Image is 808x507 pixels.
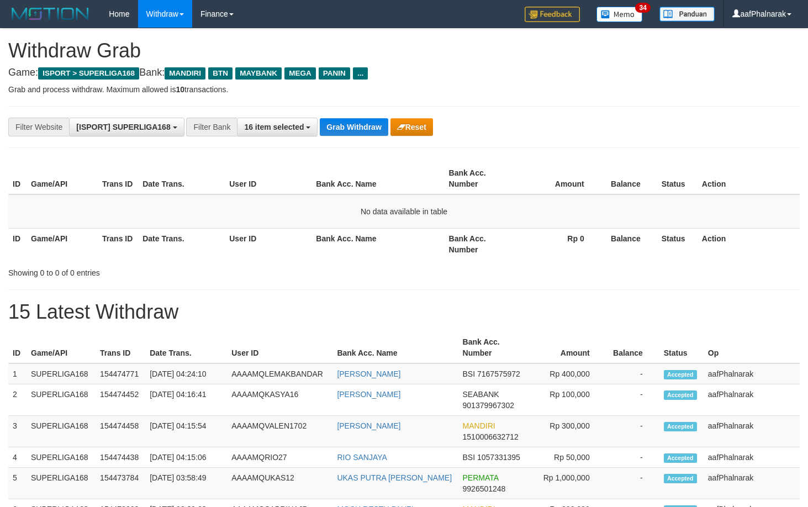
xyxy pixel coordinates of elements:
[311,228,444,260] th: Bank Acc. Name
[227,468,332,499] td: AAAAMQUKAS12
[186,118,237,136] div: Filter Bank
[76,123,170,131] span: [ISPORT] SUPERLIGA168
[704,416,800,447] td: aafPhalnarak
[463,453,476,462] span: BSI
[320,118,388,136] button: Grab Withdraw
[659,332,704,363] th: Status
[8,332,27,363] th: ID
[145,332,227,363] th: Date Trans.
[8,40,800,62] h1: Withdraw Grab
[8,447,27,468] td: 4
[664,453,697,463] span: Accepted
[227,416,332,447] td: AAAAMQVALEN1702
[463,421,495,430] span: MANDIRI
[69,118,184,136] button: [ISPORT] SUPERLIGA168
[390,118,433,136] button: Reset
[698,228,800,260] th: Action
[98,163,138,194] th: Trans ID
[96,384,145,416] td: 154474452
[27,332,96,363] th: Game/API
[337,390,400,399] a: [PERSON_NAME]
[526,384,606,416] td: Rp 100,000
[27,384,96,416] td: SUPERLIGA168
[698,163,800,194] th: Action
[8,67,800,78] h4: Game: Bank:
[516,163,601,194] th: Amount
[353,67,368,80] span: ...
[606,332,659,363] th: Balance
[463,369,476,378] span: BSI
[27,228,98,260] th: Game/API
[208,67,233,80] span: BTN
[96,332,145,363] th: Trans ID
[8,118,69,136] div: Filter Website
[225,163,311,194] th: User ID
[657,163,698,194] th: Status
[601,228,657,260] th: Balance
[8,363,27,384] td: 1
[8,468,27,499] td: 5
[225,228,311,260] th: User ID
[27,416,96,447] td: SUPERLIGA168
[526,332,606,363] th: Amount
[664,474,697,483] span: Accepted
[704,447,800,468] td: aafPhalnarak
[516,228,601,260] th: Rp 0
[526,468,606,499] td: Rp 1,000,000
[98,228,138,260] th: Trans ID
[606,363,659,384] td: -
[445,163,516,194] th: Bank Acc. Number
[664,422,697,431] span: Accepted
[319,67,350,80] span: PANIN
[311,163,444,194] th: Bank Acc. Name
[635,3,650,13] span: 34
[227,332,332,363] th: User ID
[526,363,606,384] td: Rp 400,000
[96,468,145,499] td: 154473784
[596,7,643,22] img: Button%20Memo.svg
[463,484,506,493] span: Copy 9926501248 to clipboard
[477,369,520,378] span: Copy 7167575972 to clipboard
[244,123,304,131] span: 16 item selected
[27,363,96,384] td: SUPERLIGA168
[227,384,332,416] td: AAAAMQKASYA16
[337,421,400,430] a: [PERSON_NAME]
[96,416,145,447] td: 154474458
[606,468,659,499] td: -
[8,6,92,22] img: MOTION_logo.png
[27,447,96,468] td: SUPERLIGA168
[8,263,329,278] div: Showing 0 to 0 of 0 entries
[606,384,659,416] td: -
[337,369,400,378] a: [PERSON_NAME]
[145,447,227,468] td: [DATE] 04:15:06
[145,363,227,384] td: [DATE] 04:24:10
[227,363,332,384] td: AAAAMQLEMAKBANDAR
[704,384,800,416] td: aafPhalnarak
[165,67,205,80] span: MANDIRI
[8,228,27,260] th: ID
[606,447,659,468] td: -
[606,416,659,447] td: -
[8,301,800,323] h1: 15 Latest Withdraw
[8,416,27,447] td: 3
[525,7,580,22] img: Feedback.jpg
[145,468,227,499] td: [DATE] 03:58:49
[337,453,387,462] a: RIO SANJAYA
[138,228,225,260] th: Date Trans.
[463,401,514,410] span: Copy 901379967302 to clipboard
[664,390,697,400] span: Accepted
[138,163,225,194] th: Date Trans.
[284,67,316,80] span: MEGA
[458,332,526,363] th: Bank Acc. Number
[337,473,452,482] a: UKAS PUTRA [PERSON_NAME]
[601,163,657,194] th: Balance
[463,432,519,441] span: Copy 1510006632712 to clipboard
[704,363,800,384] td: aafPhalnarak
[8,84,800,95] p: Grab and process withdraw. Maximum allowed is transactions.
[526,447,606,468] td: Rp 50,000
[659,7,715,22] img: panduan.png
[477,453,520,462] span: Copy 1057331395 to clipboard
[145,416,227,447] td: [DATE] 04:15:54
[237,118,318,136] button: 16 item selected
[704,468,800,499] td: aafPhalnarak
